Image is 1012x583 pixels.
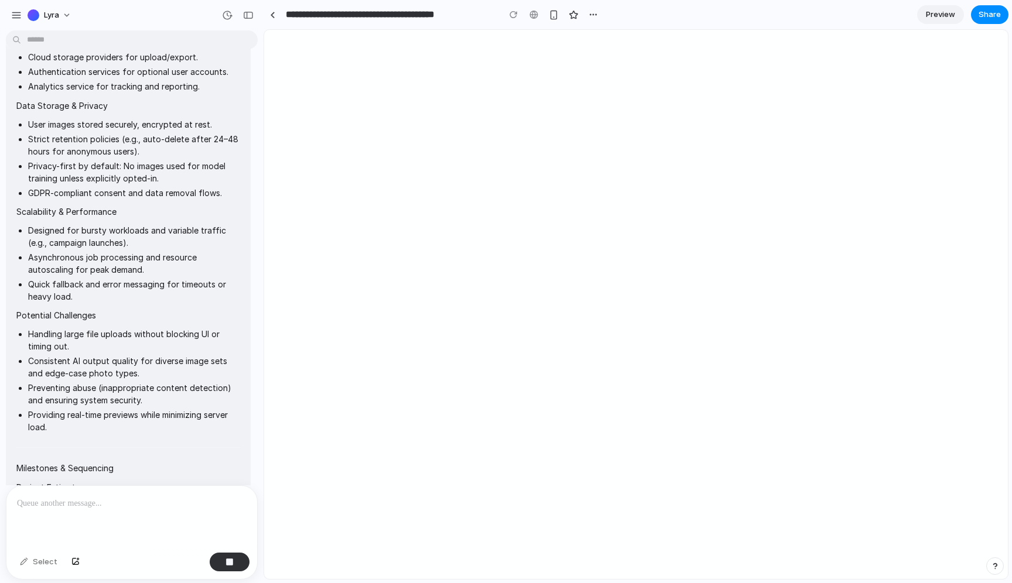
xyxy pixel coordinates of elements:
[28,382,240,406] p: Preventing abuse (inappropriate content detection) and ensuring system security.
[16,481,240,493] p: Project Estimate
[16,100,240,112] p: Data Storage & Privacy
[16,462,240,474] p: Milestones & Sequencing
[971,5,1008,24] button: Share
[926,9,955,20] span: Preview
[44,9,59,21] span: Lyra
[28,66,240,78] p: Authentication services for optional user accounts.
[28,251,240,276] p: Asynchronous job processing and resource autoscaling for peak demand.
[979,9,1001,20] span: Share
[917,5,964,24] a: Preview
[23,6,77,25] button: Lyra
[28,160,240,184] p: Privacy-first by default: No images used for model training unless explicitly opted-in.
[28,118,240,131] p: User images stored securely, encrypted at rest.
[16,309,240,321] p: Potential Challenges
[28,328,240,352] p: Handling large file uploads without blocking UI or timing out.
[16,205,240,218] p: Scalability & Performance
[28,187,240,199] p: GDPR-compliant consent and data removal flows.
[28,51,240,63] p: Cloud storage providers for upload/export.
[28,80,240,92] p: Analytics service for tracking and reporting.
[28,409,240,433] p: Providing real-time previews while minimizing server load.
[28,278,240,303] p: Quick fallback and error messaging for timeouts or heavy load.
[28,355,240,379] p: Consistent AI output quality for diverse image sets and edge-case photo types.
[28,133,240,157] p: Strict retention policies (e.g., auto-delete after 24–48 hours for anonymous users).
[28,224,240,249] p: Designed for bursty workloads and variable traffic (e.g., campaign launches).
